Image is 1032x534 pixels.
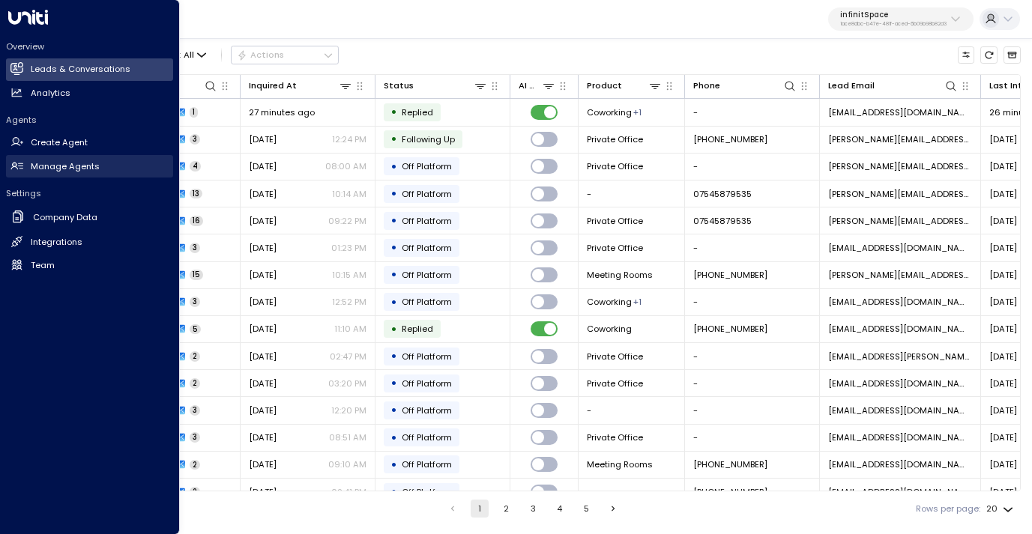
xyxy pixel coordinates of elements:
span: 4 [190,161,201,172]
span: Private Office [587,133,643,145]
td: - [685,289,820,315]
span: Off Platform [402,377,452,389]
div: • [390,129,397,149]
span: Jul 14, 2025 [989,160,1017,172]
div: • [390,183,397,204]
td: - [685,234,820,261]
h2: Company Data [33,211,97,224]
span: Feb 25, 2025 [989,296,1017,308]
a: Leads & Conversations [6,58,173,81]
span: +447917006082 [693,269,767,281]
span: 16 [190,216,203,226]
span: Feb 26, 2025 [249,242,277,254]
p: 12:24 PM [332,133,366,145]
span: Private Office [587,242,643,254]
span: louis.lafferty@coligo.it [828,351,972,362]
span: Private Office [587,215,643,227]
div: Private Office [633,296,642,308]
a: Integrations [6,231,173,253]
div: • [390,373,397,393]
p: 03:20 PM [328,377,366,389]
td: - [685,99,820,125]
div: • [390,210,397,231]
p: 01:23 PM [331,242,366,254]
span: Nov 05, 2024 [249,215,277,227]
button: Go to page 3 [524,500,542,518]
span: filipateix@googlemail.com [828,431,972,443]
div: AI mode [519,79,555,93]
span: Off Platform [402,486,452,498]
p: 08:51 AM [329,431,366,443]
button: Go to page 2 [498,500,516,518]
div: • [390,428,397,448]
div: Actions [237,49,284,60]
div: • [390,102,397,122]
td: - [685,370,820,396]
span: Feb 24, 2025 [989,431,1017,443]
span: Feb 27, 2025 [989,242,1017,254]
span: Off Platform [402,351,452,362]
span: 07545879535 [693,215,752,227]
p: 09:10 AM [328,458,366,470]
span: 3 [190,297,200,307]
p: 11:10 AM [334,323,366,335]
a: Create Agent [6,132,173,154]
span: Coworking [587,296,632,308]
span: 2 [190,351,200,362]
span: 27 minutes ago [249,106,315,118]
div: • [390,455,397,475]
span: Feb 24, 2025 [249,296,277,308]
span: Feb 24, 2025 [989,404,1017,416]
span: juan@usecaribou.com [828,215,972,227]
span: edward.cecil@newsteer.co.uk [828,133,972,145]
span: 13 [190,189,202,199]
td: - [685,425,820,451]
td: - [579,180,685,207]
h2: Overview [6,40,173,52]
span: sharon.hilton@sensee.co.uk [828,269,972,281]
div: Product [587,79,662,93]
p: 12:20 PM [331,404,366,416]
div: • [390,482,397,502]
span: juan@usecaribou.com [828,188,972,200]
span: Feb 14, 2025 [989,215,1017,227]
nav: pagination navigation [444,500,624,518]
h2: Integrations [31,236,82,249]
button: Go to page 5 [577,500,595,518]
button: Go to next page [604,500,622,518]
h2: Team [31,259,55,272]
span: Feb 25, 2025 [989,323,1017,335]
div: • [390,319,397,339]
span: Mar 13, 2025 [989,188,1017,200]
td: - [685,397,820,423]
div: • [390,400,397,420]
span: Feb 24, 2025 [249,431,277,443]
span: 2 [190,460,200,470]
div: 20 [986,500,1016,518]
span: Off Platform [402,160,452,172]
span: 1 [190,107,198,118]
div: Phone [693,79,797,93]
span: Jul 10, 2025 [249,160,277,172]
h2: Settings [6,187,173,199]
span: All [184,50,194,60]
div: Lead Email [828,79,875,93]
h2: Analytics [31,87,70,100]
div: • [390,346,397,366]
h2: Leads & Conversations [31,63,130,76]
span: Feb 23, 2025 [989,486,1017,498]
span: Replied [402,323,433,335]
span: Coworking [587,323,632,335]
div: Lead Email [828,79,958,93]
p: 08:00 AM [325,160,366,172]
button: Customize [958,46,975,64]
span: 3 [190,405,200,416]
td: - [579,397,685,423]
p: 10:14 AM [332,188,366,200]
td: - [685,154,820,180]
span: Off Platform [402,242,452,254]
button: page 1 [471,500,489,518]
span: Following Up [402,133,455,145]
span: rebeccarickwood@gement.co.uk [828,377,972,389]
div: Inquired At [249,79,297,93]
